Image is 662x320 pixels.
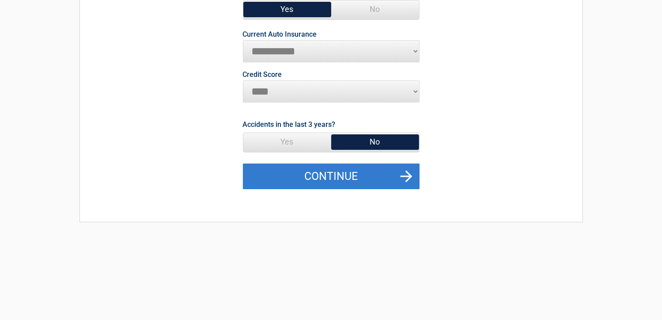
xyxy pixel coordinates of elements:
label: Current Auto Insurance [243,31,317,38]
button: Continue [243,164,420,189]
label: Accidents in the last 3 years? [243,118,336,130]
label: Credit Score [243,71,282,78]
span: No [331,0,419,18]
span: No [331,133,419,151]
span: Yes [243,0,331,18]
span: Yes [243,133,331,151]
